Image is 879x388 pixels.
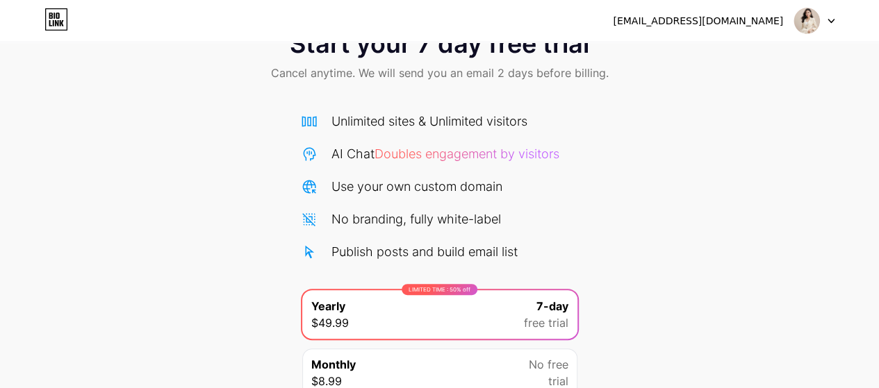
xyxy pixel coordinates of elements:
[524,314,568,331] span: free trial
[613,14,783,28] div: [EMAIL_ADDRESS][DOMAIN_NAME]
[290,30,589,58] span: Start your 7 day free trial
[375,146,559,161] span: Doubles engagement by visitors
[794,8,820,34] img: aicungthichlamdep
[331,144,559,163] div: AI Chat
[271,65,609,81] span: Cancel anytime. We will send you an email 2 days before billing.
[529,356,568,373] span: No free
[331,242,518,261] div: Publish posts and build email list
[331,112,527,130] div: Unlimited sites & Unlimited visitors
[331,177,502,196] div: Use your own custom domain
[311,298,345,314] span: Yearly
[311,356,356,373] span: Monthly
[331,210,501,228] div: No branding, fully white-label
[311,314,349,331] span: $49.99
[536,298,568,314] span: 7-day
[402,284,477,295] div: LIMITED TIME : 50% off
